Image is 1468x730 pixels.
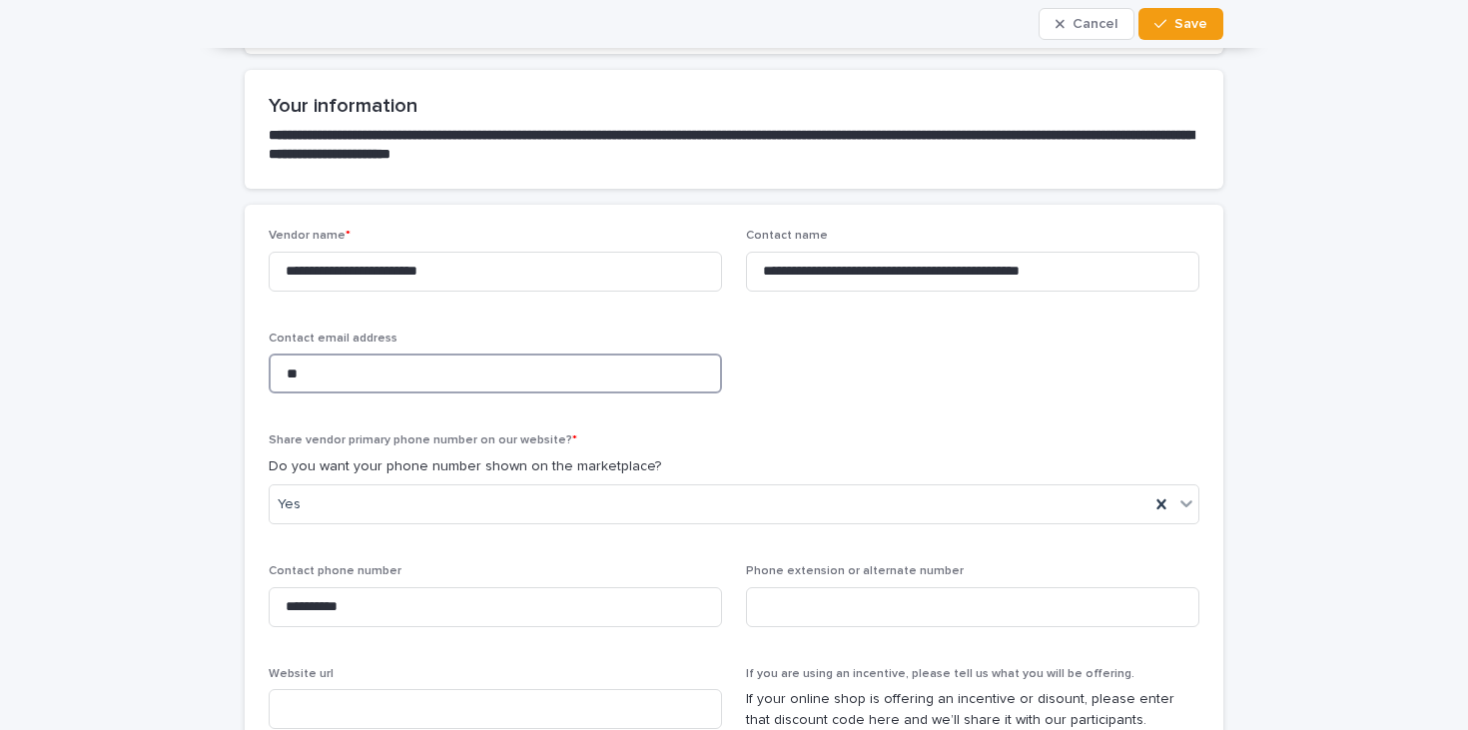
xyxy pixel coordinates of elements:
p: Do you want your phone number shown on the marketplace? [269,456,1199,477]
span: Contact phone number [269,565,401,577]
span: Vendor name [269,230,351,242]
span: If you are using an incentive, please tell us what you will be offering. [746,668,1134,680]
span: Phone extension or alternate number [746,565,964,577]
span: Contact name [746,230,828,242]
span: Yes [278,494,301,515]
button: Save [1138,8,1223,40]
span: Share vendor primary phone number on our website? [269,434,577,446]
span: Contact email address [269,333,397,345]
span: Website url [269,668,334,680]
span: Cancel [1073,17,1117,31]
span: Save [1174,17,1207,31]
h2: Your information [269,94,1199,118]
button: Cancel [1039,8,1134,40]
